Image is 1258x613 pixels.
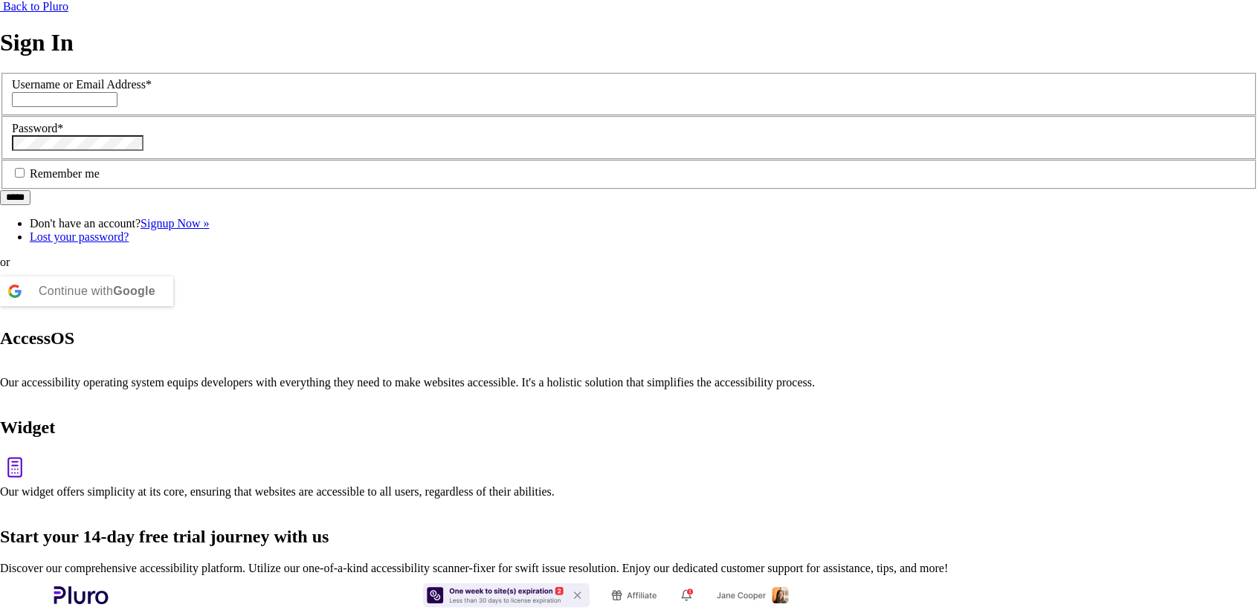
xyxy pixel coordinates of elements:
[15,168,25,178] input: Remember me
[141,217,209,230] a: Signup Now »
[30,217,1258,230] li: Don't have an account?
[12,122,63,134] label: Password
[113,285,155,297] b: Google
[39,276,155,306] div: Continue with
[30,230,129,243] a: Lost your password?
[12,167,100,180] label: Remember me
[12,78,152,91] label: Username or Email Address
